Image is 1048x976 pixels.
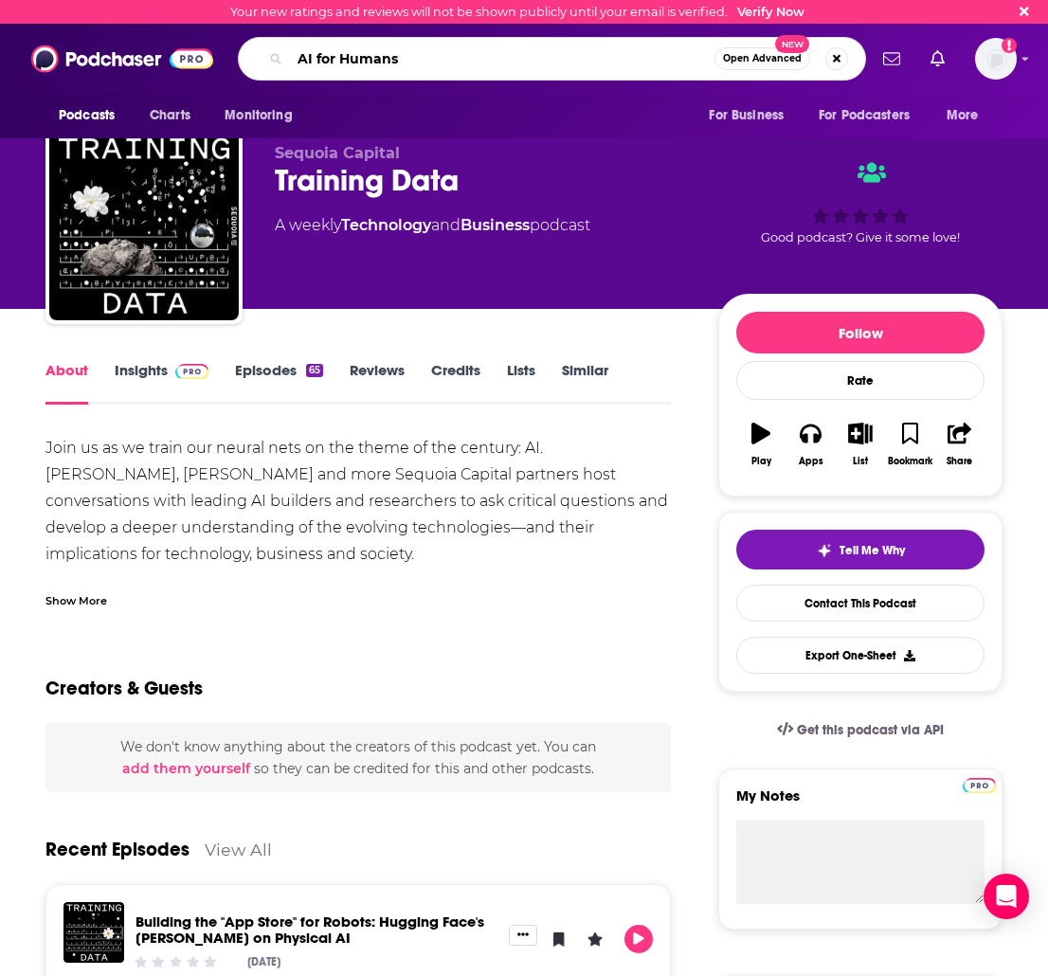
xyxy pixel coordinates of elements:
[45,838,190,861] a: Recent Episodes
[562,361,608,405] a: Similar
[45,98,139,134] button: open menu
[431,361,480,405] a: Credits
[230,5,804,19] div: Your new ratings and reviews will not be shown publicly until your email is verified.
[736,786,985,820] label: My Notes
[923,43,952,75] a: Show notifications dropdown
[709,102,784,129] span: For Business
[819,102,910,129] span: For Podcasters
[461,216,530,234] a: Business
[975,38,1017,80] button: Show profile menu
[350,361,405,405] a: Reviews
[975,38,1017,80] img: User Profile
[133,954,219,968] div: Community Rating: 0 out of 5
[49,131,239,320] img: Training Data
[736,312,985,353] button: Follow
[888,456,932,467] div: Bookmark
[63,902,124,963] img: Building the "App Store" for Robots: Hugging Face's Thomas Wolf on Physical AI
[853,456,868,467] div: List
[115,361,208,405] a: InsightsPodchaser Pro
[806,98,937,134] button: open menu
[431,216,461,234] span: and
[736,361,985,400] div: Rate
[306,364,323,377] div: 65
[840,543,905,558] span: Tell Me Why
[775,35,809,53] span: New
[947,102,979,129] span: More
[723,54,802,63] span: Open Advanced
[45,361,88,405] a: About
[797,722,944,738] span: Get this podcast via API
[235,361,323,405] a: Episodes65
[175,364,208,379] img: Podchaser Pro
[275,214,590,237] div: A weekly podcast
[737,5,804,19] a: Verify Now
[761,230,960,244] span: Good podcast? Give it some love!
[963,775,996,793] a: Pro website
[1002,38,1017,53] svg: Email not verified
[762,707,959,753] a: Get this podcast via API
[975,38,1017,80] span: Logged in as charlottestone
[836,410,885,479] button: List
[963,778,996,793] img: Podchaser Pro
[876,43,908,75] a: Show notifications dropdown
[136,913,484,947] a: Building the "App Store" for Robots: Hugging Face's Thomas Wolf on Physical AI
[786,410,835,479] button: Apps
[238,37,866,81] div: Search podcasts, credits, & more...
[341,216,431,234] a: Technology
[31,41,213,77] img: Podchaser - Follow, Share and Rate Podcasts
[545,925,573,953] button: Bookmark Episode
[581,925,609,953] button: Leave a Rating
[122,761,250,776] button: add them yourself
[205,840,272,859] a: View All
[885,410,934,479] button: Bookmark
[211,98,316,134] button: open menu
[736,530,985,569] button: tell me why sparkleTell Me Why
[736,410,786,479] button: Play
[59,102,115,129] span: Podcasts
[751,456,771,467] div: Play
[225,102,292,129] span: Monitoring
[275,144,400,162] span: Sequoia Capital
[984,874,1029,919] div: Open Intercom Messenger
[45,677,203,700] h2: Creators & Guests
[714,47,810,70] button: Open AdvancedNew
[947,456,972,467] div: Share
[137,98,202,134] a: Charts
[120,738,596,776] span: We don't know anything about the creators of this podcast yet . You can so they can be credited f...
[718,144,1003,262] div: Good podcast? Give it some love!
[696,98,807,134] button: open menu
[290,44,714,74] input: Search podcasts, credits, & more...
[933,98,1003,134] button: open menu
[624,925,653,953] button: Play
[799,456,823,467] div: Apps
[247,955,280,968] div: [DATE]
[817,543,832,558] img: tell me why sparkle
[509,925,537,946] button: Show More Button
[45,435,671,674] div: Join us as we train our neural nets on the theme of the century: AI. [PERSON_NAME], [PERSON_NAME]...
[736,637,985,674] button: Export One-Sheet
[150,102,190,129] span: Charts
[507,361,535,405] a: Lists
[736,585,985,622] a: Contact This Podcast
[935,410,985,479] button: Share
